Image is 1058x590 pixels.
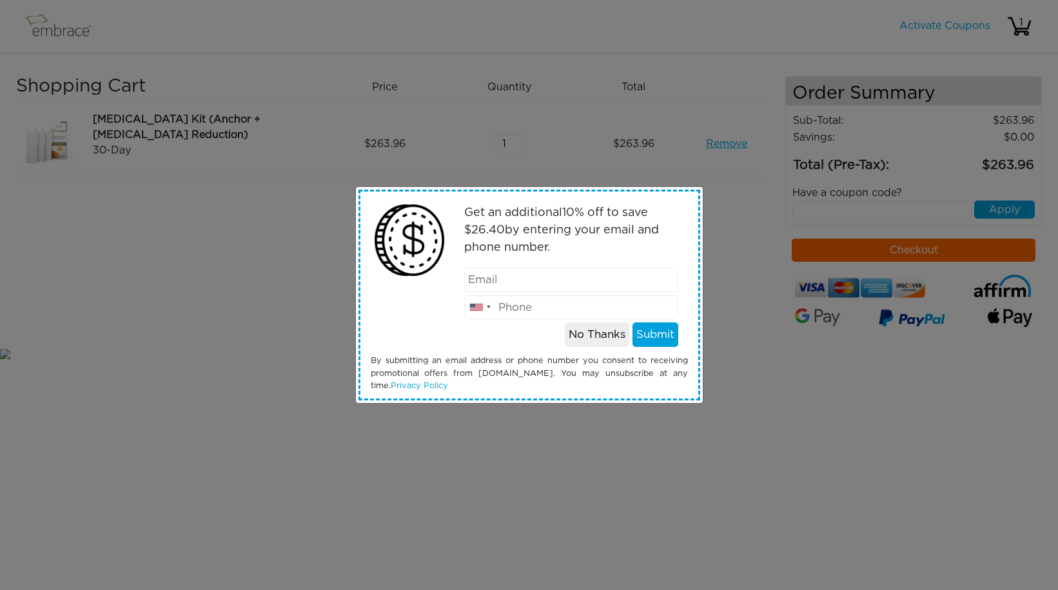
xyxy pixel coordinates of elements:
[465,296,495,319] div: United States: +1
[471,224,505,236] span: 26.40
[464,204,678,257] p: Get an additional % off to save $ by entering your email and phone number.
[565,322,629,347] button: No Thanks
[361,355,698,392] div: By submitting an email address or phone number you consent to receiving promotional offers from [...
[632,322,678,347] button: Submit
[367,198,452,282] img: money2.png
[391,382,448,390] a: Privacy Policy
[464,268,678,292] input: Email
[464,295,678,320] input: Phone
[562,207,574,219] span: 10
